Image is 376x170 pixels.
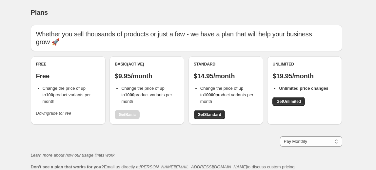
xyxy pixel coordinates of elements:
[200,86,253,104] span: Change the price of up to product variants per month
[36,62,100,67] div: Free
[194,62,258,67] div: Standard
[272,72,337,80] p: $19.95/month
[194,110,225,119] a: GetStandard
[32,108,75,119] button: Downgrade toFree
[279,86,328,91] b: Unlimited price changes
[31,9,48,16] span: Plans
[121,86,172,104] span: Change the price of up to product variants per month
[43,86,91,104] span: Change the price of up to product variants per month
[194,72,258,80] p: $14.95/month
[198,112,221,117] span: Get Standard
[36,111,71,116] i: Downgrade to Free
[31,153,115,158] a: Learn more about how our usage limits work
[31,164,104,169] b: Don't see a plan that works for you?
[125,92,134,97] b: 1000
[140,164,247,169] a: [PERSON_NAME][EMAIL_ADDRESS][DOMAIN_NAME]
[31,164,295,169] span: Email us directly at to discuss custom pricing
[272,97,305,106] a: GetUnlimited
[36,30,337,46] p: Whether you sell thousands of products or just a few - we have a plan that will help your busines...
[46,92,53,97] b: 100
[115,62,179,67] div: Basic (Active)
[276,99,301,104] span: Get Unlimited
[36,72,100,80] p: Free
[115,72,179,80] p: $9.95/month
[272,62,337,67] div: Unlimited
[204,92,216,97] b: 10000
